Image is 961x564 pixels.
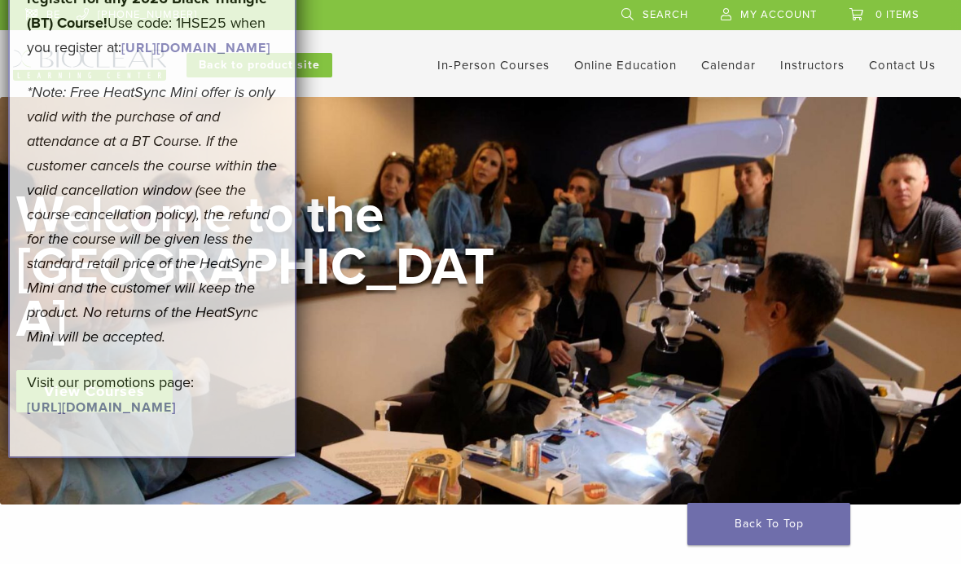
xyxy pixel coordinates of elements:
a: Back To Top [687,503,850,545]
a: Calendar [701,58,756,73]
a: [URL][DOMAIN_NAME] [27,399,176,416]
a: Contact Us [869,58,936,73]
a: In-Person Courses [437,58,550,73]
a: [URL][DOMAIN_NAME] [121,40,270,56]
span: 0 items [875,8,919,21]
span: My Account [740,8,817,21]
a: Online Education [574,58,677,73]
span: Search [643,8,688,21]
p: Visit our promotions page: [27,370,278,419]
em: *Note: Free HeatSync Mini offer is only valid with the purchase of and attendance at a BT Course.... [27,83,277,346]
a: Instructors [780,58,845,73]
